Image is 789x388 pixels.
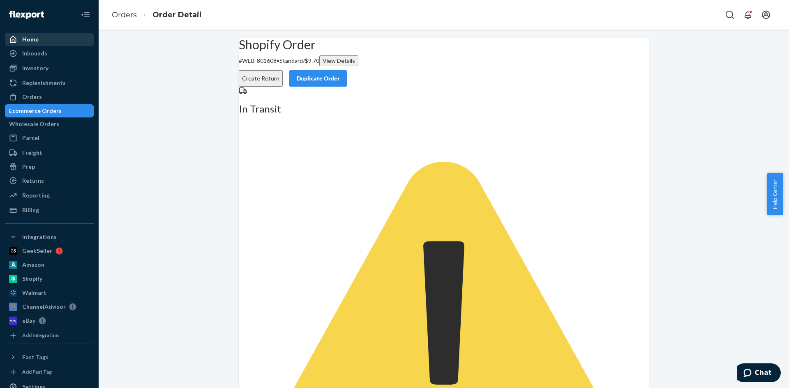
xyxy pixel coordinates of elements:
[5,33,94,46] a: Home
[740,7,756,23] button: Open notifications
[5,367,94,377] a: Add Fast Tag
[22,289,46,297] div: Walmart
[22,49,47,57] div: Inbounds
[5,117,94,131] a: Wholesale Orders
[239,103,649,114] h3: In Transit
[22,206,39,214] div: Billing
[5,272,94,285] a: Shopify
[22,177,44,185] div: Returns
[22,261,44,269] div: Amazon
[22,191,50,200] div: Reporting
[152,10,201,19] a: Order Detail
[9,107,62,115] div: Ecommerce Orders
[239,55,649,66] p: # WEB-801608 / $9.70
[22,93,42,101] div: Orders
[5,146,94,159] a: Freight
[722,7,738,23] button: Open Search Box
[5,104,94,117] a: Ecommerce Orders
[22,275,42,283] div: Shopify
[5,189,94,202] a: Reporting
[737,363,781,384] iframe: Opens a widget where you can chat to one of our agents
[22,368,52,375] div: Add Fast Tag
[5,300,94,313] a: ChannelAdvisor
[9,11,44,19] img: Flexport logo
[105,3,208,27] ol: breadcrumbs
[22,163,35,171] div: Prep
[758,7,774,23] button: Open account menu
[319,55,358,66] button: View Details
[5,160,94,173] a: Prep
[5,286,94,299] a: Walmart
[239,38,649,51] h2: Shopify Order
[9,120,59,128] div: Wholesale Orders
[5,62,94,75] a: Inventory
[5,314,94,327] a: eBay
[5,258,94,271] a: Amazon
[279,57,303,64] span: Standard
[289,70,347,87] button: Duplicate Order
[22,35,39,44] div: Home
[296,74,340,83] div: Duplicate Order
[277,57,279,64] span: •
[22,64,48,72] div: Inventory
[112,10,137,19] a: Orders
[22,134,39,142] div: Parcel
[22,317,35,325] div: eBay
[22,149,42,157] div: Freight
[5,47,94,60] a: Inbounds
[5,174,94,187] a: Returns
[5,244,94,257] a: GeekSeller
[5,351,94,364] button: Fast Tags
[767,173,783,215] button: Help Center
[22,303,66,311] div: ChannelAdvisor
[22,233,57,241] div: Integrations
[22,332,59,339] div: Add Integration
[22,79,66,87] div: Replenishments
[5,131,94,145] a: Parcel
[5,76,94,90] a: Replenishments
[239,70,283,87] button: Create Return
[22,353,48,361] div: Fast Tags
[77,7,94,23] button: Close Navigation
[5,331,94,340] a: Add Integration
[323,57,355,65] div: View Details
[5,204,94,217] a: Billing
[5,90,94,103] a: Orders
[22,247,52,255] div: GeekSeller
[5,230,94,243] button: Integrations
